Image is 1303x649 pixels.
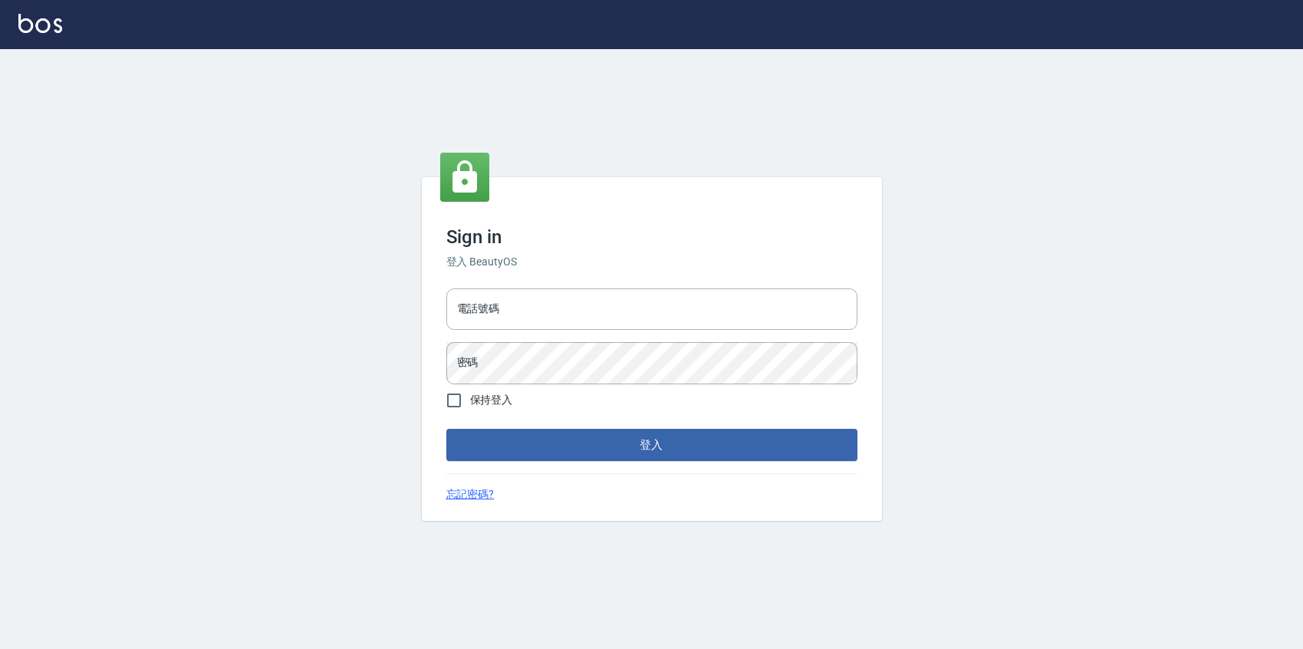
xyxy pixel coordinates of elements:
a: 忘記密碼? [446,486,495,502]
button: 登入 [446,429,857,461]
img: Logo [18,14,62,33]
h3: Sign in [446,226,857,248]
span: 保持登入 [470,392,513,408]
h6: 登入 BeautyOS [446,254,857,270]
